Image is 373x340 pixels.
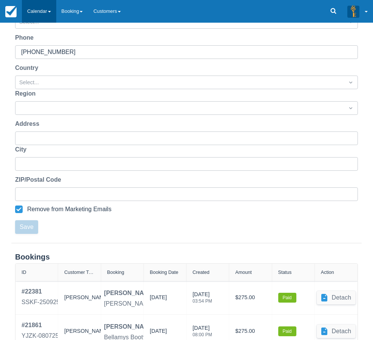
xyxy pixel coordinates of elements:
[193,291,212,308] div: [DATE]
[22,270,26,275] div: ID
[347,5,359,17] img: A3
[278,270,292,275] div: Status
[15,119,42,128] label: Address
[15,175,64,184] label: ZIP/Postal Code
[150,270,179,275] div: Booking Date
[64,287,94,308] div: [PERSON_NAME]
[104,289,155,298] div: [PERSON_NAME]
[64,270,94,275] div: Customer Type
[235,287,265,308] div: $275.00
[347,79,355,86] span: Dropdown icon
[321,270,334,275] div: Action
[22,298,60,307] div: SSKF-250925
[347,104,355,112] span: Dropdown icon
[22,321,59,330] div: # 21861
[278,326,296,336] label: Paid
[15,89,39,98] label: Region
[15,33,37,42] label: Phone
[15,63,41,73] label: Country
[104,299,196,308] div: [PERSON_NAME] Room Booking
[22,287,60,308] a: #22381SSKF-250925
[278,293,296,303] label: Paid
[193,332,212,337] div: 08:00 PM
[150,294,167,305] div: [DATE]
[27,206,111,213] div: Remove from Marketing Emails
[150,327,167,338] div: [DATE]
[5,6,17,17] img: checkfront-main-nav-mini-logo.png
[317,325,356,338] button: Detach
[193,299,212,303] div: 03:54 PM
[15,145,29,154] label: City
[193,270,210,275] div: Created
[22,287,60,296] div: # 22381
[15,252,358,262] div: Bookings
[235,270,251,275] div: Amount
[107,270,125,275] div: Booking
[317,291,356,304] button: Detach
[104,322,155,331] div: [PERSON_NAME]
